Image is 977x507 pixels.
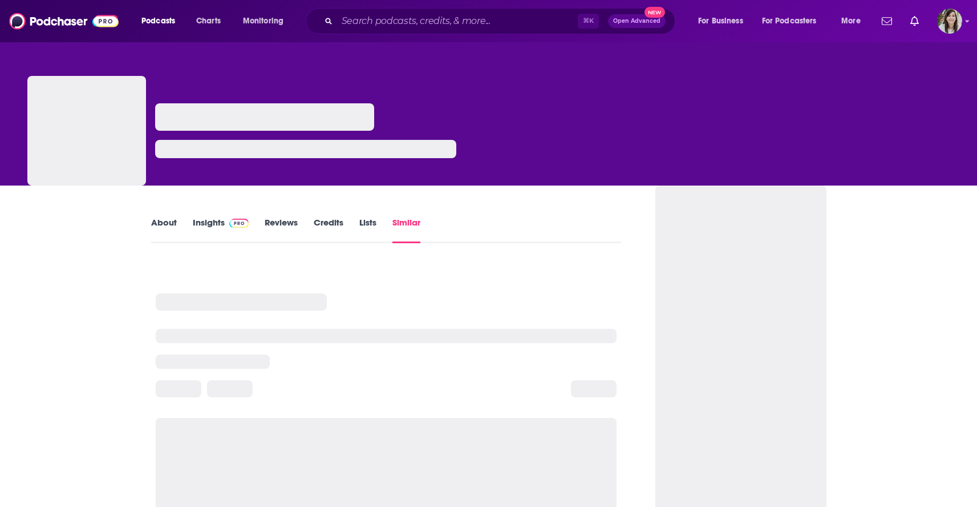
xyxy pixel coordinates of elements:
a: Show notifications dropdown [906,11,923,31]
button: open menu [833,12,875,30]
a: About [151,217,177,243]
button: open menu [133,12,190,30]
button: open menu [755,12,833,30]
button: open menu [235,12,298,30]
span: Podcasts [141,13,175,29]
span: Open Advanced [613,18,660,24]
span: More [841,13,861,29]
button: Show profile menu [937,9,962,34]
a: Show notifications dropdown [877,11,897,31]
span: Charts [196,13,221,29]
a: Credits [314,217,343,243]
img: Podchaser Pro [229,219,249,228]
span: ⌘ K [578,14,599,29]
span: Logged in as devinandrade [937,9,962,34]
a: InsightsPodchaser Pro [193,217,249,243]
a: Lists [359,217,376,243]
span: For Business [698,13,743,29]
img: User Profile [937,9,962,34]
div: Search podcasts, credits, & more... [317,8,686,34]
span: New [644,7,665,18]
span: Monitoring [243,13,283,29]
img: Podchaser - Follow, Share and Rate Podcasts [9,10,119,32]
input: Search podcasts, credits, & more... [337,12,578,30]
a: Reviews [265,217,298,243]
a: Charts [189,12,228,30]
button: open menu [690,12,757,30]
button: Open AdvancedNew [608,14,666,28]
span: For Podcasters [762,13,817,29]
a: Similar [392,217,420,243]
